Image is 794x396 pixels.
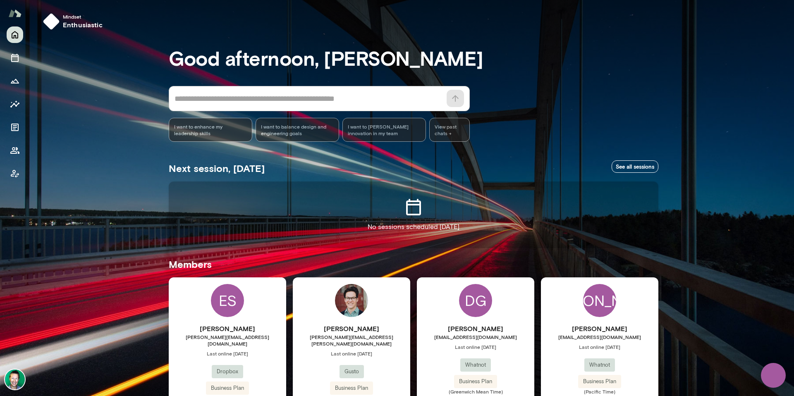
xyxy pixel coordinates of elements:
[174,123,247,136] span: I want to enhance my leadership skills
[169,350,286,357] span: Last online [DATE]
[169,334,286,347] span: [PERSON_NAME][EMAIL_ADDRESS][DOMAIN_NAME]
[417,324,534,334] h6: [PERSON_NAME]
[40,10,109,33] button: Mindsetenthusiastic
[417,334,534,340] span: [EMAIL_ADDRESS][DOMAIN_NAME]
[63,13,103,20] span: Mindset
[459,284,492,317] div: DG
[211,284,244,317] div: ES
[169,324,286,334] h6: [PERSON_NAME]
[7,73,23,89] button: Growth Plan
[43,13,60,30] img: mindset
[612,160,658,173] a: See all sessions
[330,384,373,392] span: Business Plan
[541,334,658,340] span: [EMAIL_ADDRESS][DOMAIN_NAME]
[7,142,23,159] button: Members
[169,162,265,175] h5: Next session, [DATE]
[541,324,658,334] h6: [PERSON_NAME]
[8,5,22,21] img: Mento
[293,350,410,357] span: Last online [DATE]
[7,96,23,112] button: Insights
[212,367,243,376] span: Dropbox
[7,50,23,66] button: Sessions
[7,165,23,182] button: Client app
[63,20,103,30] h6: enthusiastic
[169,118,252,142] div: I want to enhance my leadership skills
[256,118,339,142] div: I want to balance design and engineering goals
[541,388,658,395] span: (Pacific Time)
[342,118,426,142] div: I want to [PERSON_NAME] innovation in my team
[417,344,534,350] span: Last online [DATE]
[578,377,621,386] span: Business Plan
[368,222,459,232] p: No sessions scheduled [DATE]
[429,118,470,142] span: View past chats ->
[335,284,368,317] img: Daniel Flynn
[293,334,410,347] span: [PERSON_NAME][EMAIL_ADDRESS][PERSON_NAME][DOMAIN_NAME]
[169,258,658,271] h5: Members
[541,344,658,350] span: Last online [DATE]
[5,370,25,389] img: Brian Lawrence
[340,367,364,376] span: Gusto
[460,361,491,369] span: Whatnot
[261,123,334,136] span: I want to balance design and engineering goals
[293,324,410,334] h6: [PERSON_NAME]
[7,26,23,43] button: Home
[417,388,534,395] span: (Greenwich Mean Time)
[584,361,615,369] span: Whatnot
[454,377,497,386] span: Business Plan
[583,284,616,317] div: [PERSON_NAME]
[348,123,421,136] span: I want to [PERSON_NAME] innovation in my team
[206,384,249,392] span: Business Plan
[169,46,658,69] h3: Good afternoon, [PERSON_NAME]
[7,119,23,136] button: Documents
